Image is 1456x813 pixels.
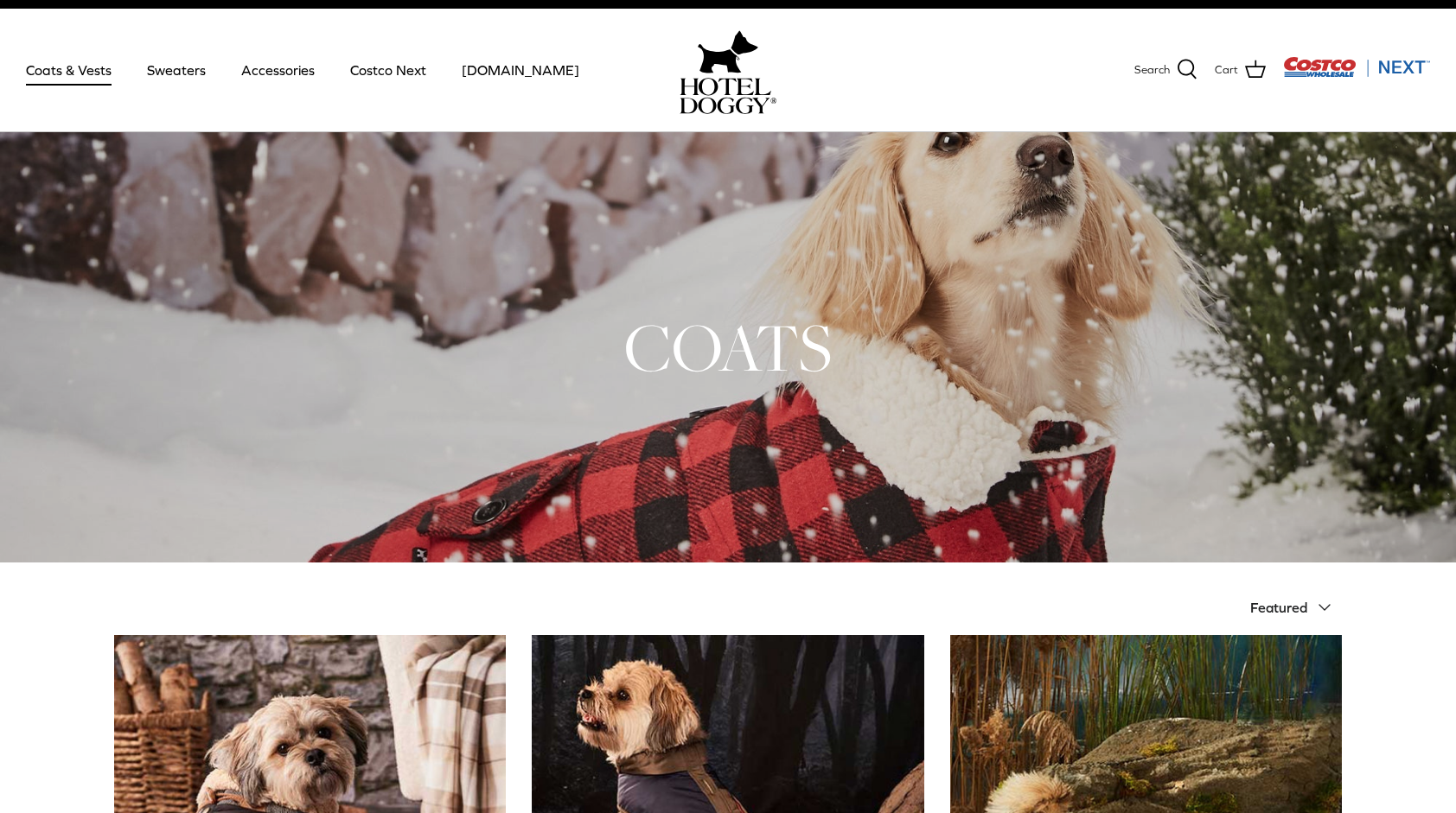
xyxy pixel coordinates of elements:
[10,41,127,99] a: Coats & Vests
[1215,61,1238,79] span: Cart
[1250,588,1342,626] button: Featured
[226,41,330,99] a: Accessories
[131,41,221,99] a: Sweaters
[698,26,758,78] img: hoteldoggy.com
[680,26,776,114] a: hoteldoggy.com hoteldoggycom
[680,78,776,114] img: hoteldoggycom
[1134,61,1170,79] span: Search
[1283,67,1430,80] a: Visit Costco Next
[1215,59,1266,81] a: Cart
[1283,56,1430,78] img: Costco Next
[114,305,1342,390] h1: COATS
[1134,59,1197,81] a: Search
[335,41,442,99] a: Costco Next
[1250,600,1307,615] span: Featured
[446,41,595,99] a: [DOMAIN_NAME]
